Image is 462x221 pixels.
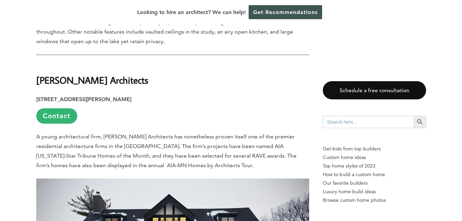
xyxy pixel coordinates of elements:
[36,96,131,102] strong: [STREET_ADDRESS][PERSON_NAME]
[36,108,77,124] a: Contact
[323,179,426,187] a: Our favorite builders
[323,81,426,99] a: Schedule a free consultation
[323,162,426,170] a: Top home styles of 2023
[323,153,426,162] a: Custom home ideas
[36,74,148,86] strong: [PERSON_NAME] Architects
[323,116,414,128] input: Search here...
[36,133,296,169] span: A young architectural firm, [PERSON_NAME] Architects has nonetheless proven itself one of the pre...
[323,170,426,179] a: How to build a custom home
[323,187,426,196] a: Luxury home build ideas
[249,5,322,19] a: Get Recommendations
[323,145,426,153] p: Get bids from top builders
[323,196,426,205] a: Browse custom home photos
[416,118,424,126] svg: Search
